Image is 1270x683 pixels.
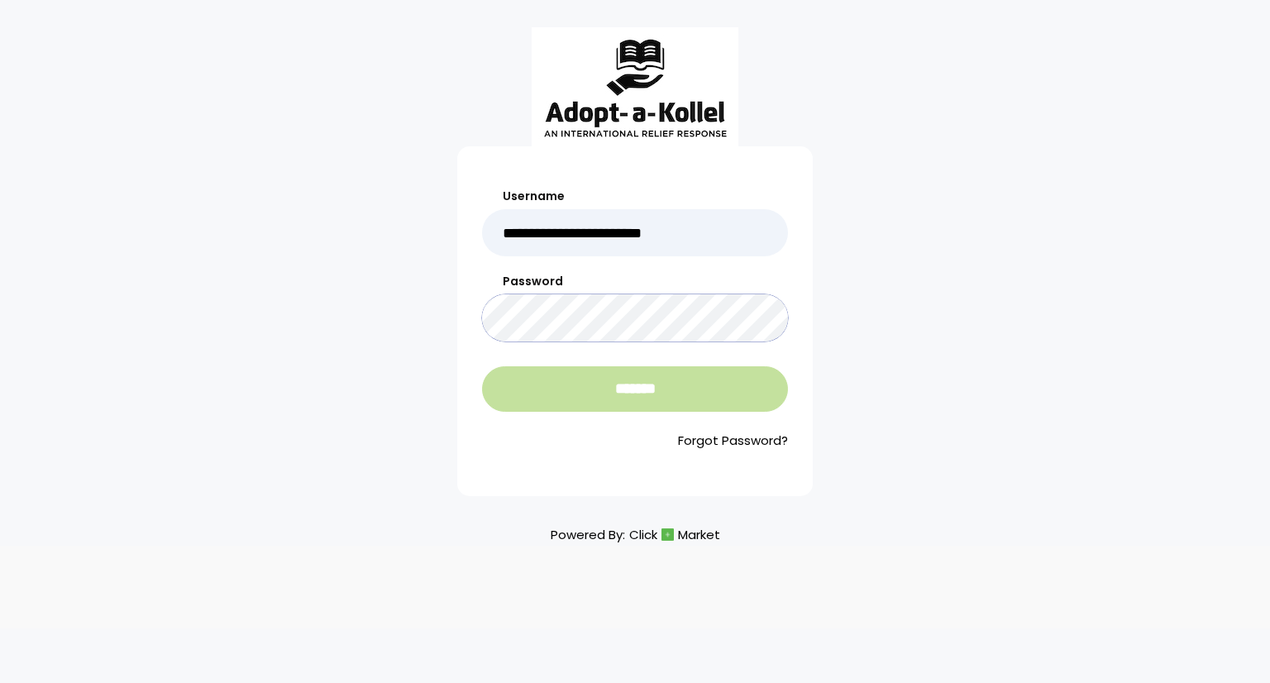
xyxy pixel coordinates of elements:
[482,432,788,451] a: Forgot Password?
[661,528,674,541] img: cm_icon.png
[482,188,788,205] label: Username
[532,27,738,146] img: aak_logo_sm.jpeg
[551,523,720,546] p: Powered By:
[482,273,788,290] label: Password
[629,523,720,546] a: ClickMarket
